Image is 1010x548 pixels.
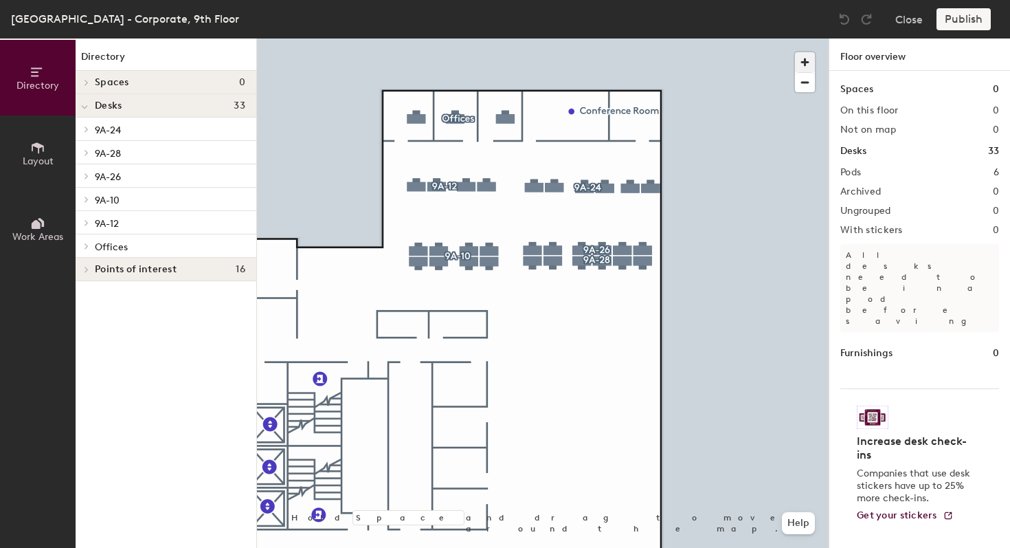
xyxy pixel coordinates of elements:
h2: Not on map [840,124,896,135]
div: [GEOGRAPHIC_DATA] - Corporate, 9th Floor [11,10,239,28]
p: All desks need to be in a pod before saving [840,244,999,332]
h1: Furnishings [840,346,893,361]
img: Sticker logo [857,406,888,429]
h2: With stickers [840,225,903,236]
span: 16 [236,264,245,275]
h2: 0 [993,206,999,217]
img: Undo [838,12,851,26]
img: Redo [860,12,873,26]
h1: Desks [840,144,866,159]
button: Help [782,512,815,534]
h2: 0 [993,124,999,135]
span: 9A-26 [95,171,121,183]
span: Layout [23,155,54,167]
h1: Spaces [840,82,873,97]
span: 33 [234,100,245,111]
p: Companies that use desk stickers have up to 25% more check-ins. [857,468,974,505]
span: Spaces [95,77,129,88]
span: 0 [239,77,245,88]
span: Offices [95,241,128,253]
h2: Archived [840,186,881,197]
h2: Ungrouped [840,206,891,217]
h2: Pods [840,167,861,178]
h2: On this floor [840,105,899,116]
span: 9A-28 [95,148,121,160]
h4: Increase desk check-ins [857,435,974,462]
h1: Directory [76,50,256,71]
span: Work Areas [12,231,63,243]
h1: 0 [993,346,999,361]
h2: 0 [993,225,999,236]
h2: 0 [993,105,999,116]
span: Desks [95,100,122,111]
span: 9A-24 [95,124,121,136]
span: Get your stickers [857,509,937,521]
h2: 6 [994,167,999,178]
span: 9A-10 [95,195,120,206]
h1: 33 [988,144,999,159]
h1: Floor overview [829,39,1010,71]
span: Directory [16,80,59,91]
h1: 0 [993,82,999,97]
span: 9A-12 [95,218,119,230]
button: Close [895,8,923,30]
h2: 0 [993,186,999,197]
span: Points of interest [95,264,177,275]
a: Get your stickers [857,510,954,522]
